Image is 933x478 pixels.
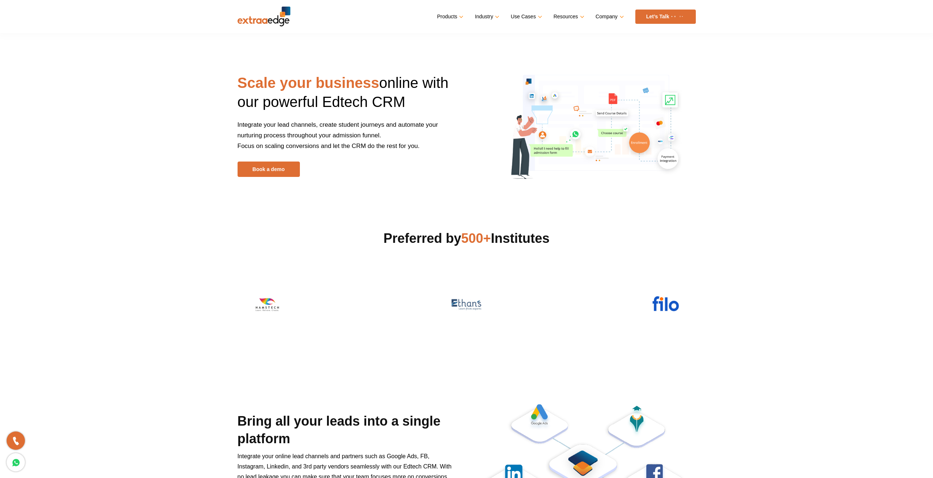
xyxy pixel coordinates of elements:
a: Industry [475,11,498,22]
img: scale-your-business-online-with-edtech-crm [500,61,691,189]
p: Integrate your lead channels, create student journeys and automate your nurturing process through... [238,119,461,162]
a: Company [596,11,622,22]
a: Let’s Talk [635,10,696,24]
strong: Scale your business [238,75,379,91]
a: Resources [554,11,583,22]
h2: Preferred by Institutes [238,230,696,247]
h1: online with our powerful Edtech CRM [238,73,461,119]
a: Book a demo [238,162,300,177]
a: Use Cases [511,11,540,22]
h2: Bring all your leads into a single platform [238,412,452,451]
a: Products [437,11,462,22]
span: 500+ [461,231,491,246]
